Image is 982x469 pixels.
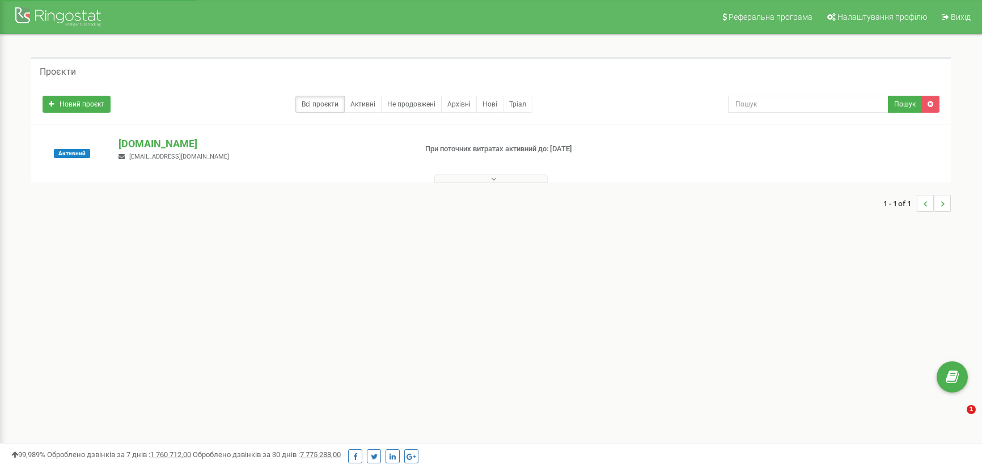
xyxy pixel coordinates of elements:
[295,96,345,113] a: Всі проєкти
[883,184,951,223] nav: ...
[54,149,90,158] span: Активний
[441,96,477,113] a: Архівні
[40,67,76,77] h5: Проєкти
[503,96,532,113] a: Тріал
[11,450,45,459] span: 99,989%
[476,96,503,113] a: Нові
[888,96,922,113] button: Пошук
[837,12,927,22] span: Налаштування профілю
[943,405,971,432] iframe: Intercom live chat
[150,450,191,459] u: 1 760 712,00
[883,195,917,212] span: 1 - 1 of 1
[381,96,442,113] a: Не продовжені
[951,12,971,22] span: Вихід
[728,96,888,113] input: Пошук
[43,96,111,113] a: Новий проєкт
[118,137,406,151] p: [DOMAIN_NAME]
[47,450,191,459] span: Оброблено дзвінків за 7 днів :
[967,405,976,414] span: 1
[193,450,341,459] span: Оброблено дзвінків за 30 днів :
[729,12,812,22] span: Реферальна програма
[344,96,382,113] a: Активні
[300,450,341,459] u: 7 775 288,00
[425,144,637,155] p: При поточних витратах активний до: [DATE]
[129,153,229,160] span: [EMAIL_ADDRESS][DOMAIN_NAME]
